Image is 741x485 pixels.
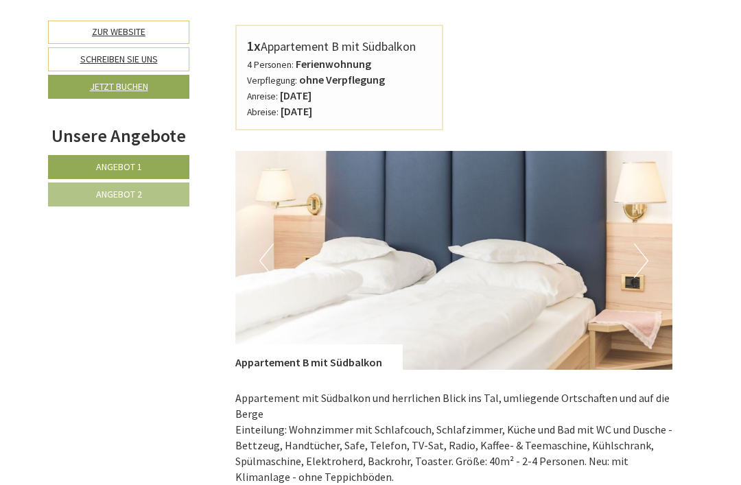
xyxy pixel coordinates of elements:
small: 4 Personen: [247,59,294,71]
small: Anreise: [247,91,278,102]
div: Unsere Angebote [48,123,189,148]
div: Appartement B mit Südbalkon [247,36,432,56]
button: Previous [259,244,274,278]
small: Verpflegung: [247,75,297,86]
a: Schreiben Sie uns [48,47,189,71]
div: Appartement B mit Südbalkon [235,344,403,370]
span: Angebot 1 [96,161,142,173]
a: Jetzt buchen [48,75,189,99]
a: Zur Website [48,21,189,44]
img: image [235,151,673,370]
b: 1x [247,37,261,54]
button: Next [634,244,648,278]
b: ohne Verpflegung [299,73,385,86]
span: Angebot 2 [96,188,142,200]
b: [DATE] [280,88,311,102]
small: Abreise: [247,106,279,118]
b: [DATE] [281,104,312,118]
b: Ferienwohnung [296,57,371,71]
